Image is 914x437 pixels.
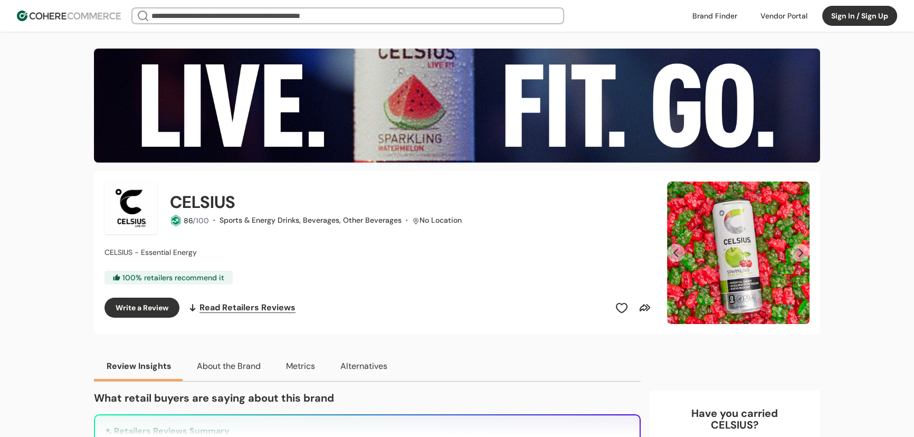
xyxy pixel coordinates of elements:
[792,244,810,262] button: Next Slide
[420,215,462,226] div: No Location
[822,6,897,26] button: Sign In / Sign Up
[17,11,121,21] img: Cohere Logo
[667,182,810,324] div: Slide 3
[213,215,215,225] span: ·
[94,390,641,406] p: What retail buyers are saying about this brand
[184,216,193,225] span: 86
[273,351,328,381] button: Metrics
[104,271,233,284] div: 100 % retailers recommend it
[667,182,810,324] img: Slide 2
[184,351,273,381] button: About the Brand
[406,215,408,225] span: ·
[104,182,157,234] img: Brand Photo
[170,189,235,215] h2: CELSIUS
[94,49,820,163] img: Brand cover image
[199,301,296,314] span: Read Retailers Reviews
[667,182,810,324] div: Carousel
[328,351,400,381] button: Alternatives
[104,298,179,318] button: Write a Review
[660,407,810,431] div: Have you carried
[220,215,402,225] span: Sports & Energy Drinks, Beverages, Other Beverages
[667,244,685,262] button: Previous Slide
[193,216,209,225] span: /100
[660,419,810,431] p: CELSIUS ?
[94,351,184,381] button: Review Insights
[104,248,197,257] span: CELSIUS - Essential Energy
[188,298,296,318] a: Read Retailers Reviews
